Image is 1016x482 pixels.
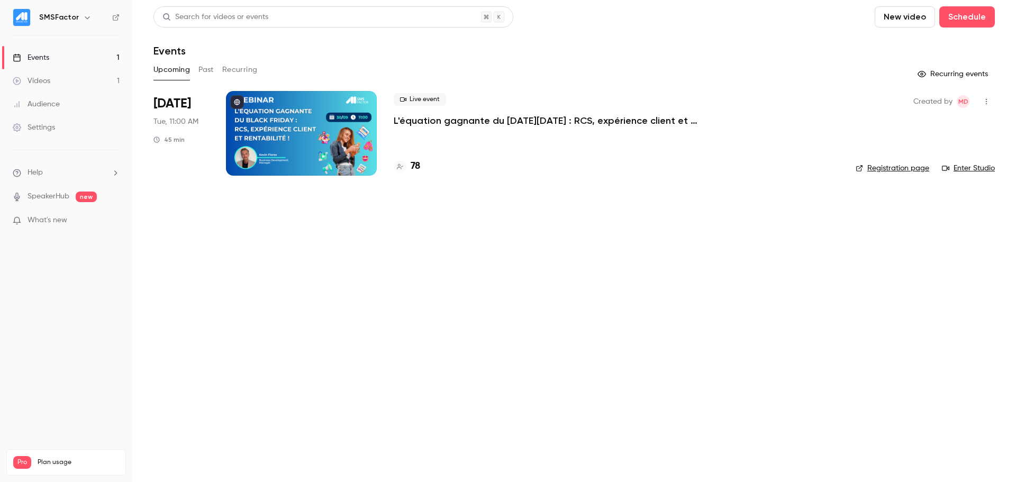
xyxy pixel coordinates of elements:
button: Schedule [939,6,995,28]
div: Audience [13,99,60,110]
span: Tue, 11:00 AM [153,116,198,127]
div: Events [13,52,49,63]
a: 78 [394,159,420,174]
span: Pro [13,456,31,469]
div: Search for videos or events [162,12,268,23]
div: Videos [13,76,50,86]
a: Enter Studio [942,163,995,174]
span: Marie Delamarre [957,95,969,108]
span: [DATE] [153,95,191,112]
div: Settings [13,122,55,133]
img: SMSFactor [13,9,30,26]
button: Past [198,61,214,78]
div: Sep 30 Tue, 11:00 AM (Europe/Paris) [153,91,209,176]
span: MD [958,95,968,108]
a: L'équation gagnante du [DATE][DATE] : RCS, expérience client et rentabilité ! [394,114,711,127]
h4: 78 [411,159,420,174]
button: Recurring [222,61,258,78]
a: SpeakerHub [28,191,69,202]
li: help-dropdown-opener [13,167,120,178]
span: Help [28,167,43,178]
iframe: Noticeable Trigger [107,216,120,225]
h6: SMSFactor [39,12,79,23]
a: Registration page [856,163,929,174]
button: Recurring events [913,66,995,83]
div: 45 min [153,135,185,144]
span: Plan usage [38,458,119,467]
button: Upcoming [153,61,190,78]
span: new [76,192,97,202]
span: Created by [913,95,952,108]
span: Live event [394,93,446,106]
button: New video [875,6,935,28]
span: What's new [28,215,67,226]
h1: Events [153,44,186,57]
